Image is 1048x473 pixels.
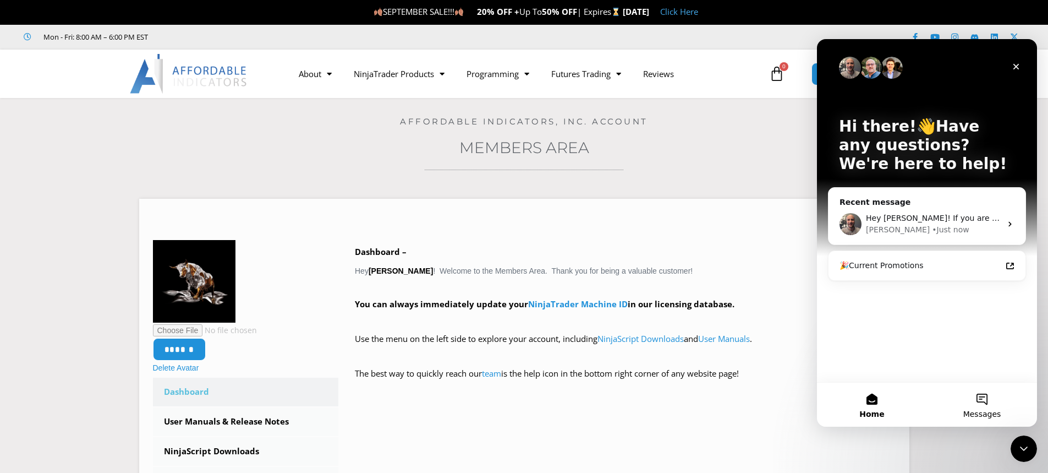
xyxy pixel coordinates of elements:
strong: 20% OFF + [477,6,519,17]
a: Delete Avatar [153,363,199,372]
div: • Just now [115,185,152,197]
iframe: Intercom live chat [817,39,1037,427]
strong: [PERSON_NAME] [369,267,433,275]
button: Messages [110,344,220,388]
strong: You can always immediately update your in our licensing database. [355,298,734,309]
a: User Manuals [698,333,750,344]
a: Futures Trading [540,61,632,86]
a: User Manuals & Release Notes [153,407,339,436]
a: 0 [753,58,801,90]
span: Mon - Fri: 8:00 AM – 6:00 PM EST [41,30,148,44]
span: Messages [146,371,184,379]
a: Reviews [632,61,685,86]
strong: [DATE] [623,6,649,17]
a: NinjaScript Downloads [597,333,684,344]
span: Hey [PERSON_NAME]! If you are asking about trading a single instrument, or configuring the window... [49,175,863,183]
p: Use the menu on the left side to explore your account, including and . [355,331,896,362]
a: Click Here [660,6,698,17]
a: 🎉Current Promotions [16,216,204,237]
span: SEPTEMBER SALE!!! Up To | Expires [374,6,623,17]
strong: 50% OFF [542,6,577,17]
nav: Menu [288,61,766,86]
a: Affordable Indicators, Inc. Account [400,116,648,127]
img: 🍂 [374,8,382,16]
b: Dashboard – [355,246,407,257]
p: The best way to quickly reach our is the help icon in the bottom right corner of any website page! [355,366,896,397]
a: team [482,368,501,379]
a: NinjaScript Downloads [153,437,339,466]
a: NinjaTrader Products [343,61,456,86]
a: NinjaTrader Machine ID [528,298,628,309]
span: 0 [780,62,788,71]
span: Home [42,371,67,379]
div: [PERSON_NAME] [49,185,113,197]
iframe: Customer reviews powered by Trustpilot [163,31,328,42]
iframe: Intercom live chat [1011,436,1037,462]
div: 🎉Current Promotions [23,221,184,232]
a: About [288,61,343,86]
img: LogoAI | Affordable Indicators – NinjaTrader [130,54,248,94]
div: Close [189,18,209,37]
a: Programming [456,61,540,86]
a: Members Area [459,138,589,157]
div: Hey ! Welcome to the Members Area. Thank you for being a valuable customer! [355,244,896,397]
img: 🍂 [455,8,463,16]
a: Dashboard [153,378,339,406]
a: MEMBERS AREA [811,63,903,85]
img: ⌛ [612,8,620,16]
img: Bull-150x150.png [153,240,235,323]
